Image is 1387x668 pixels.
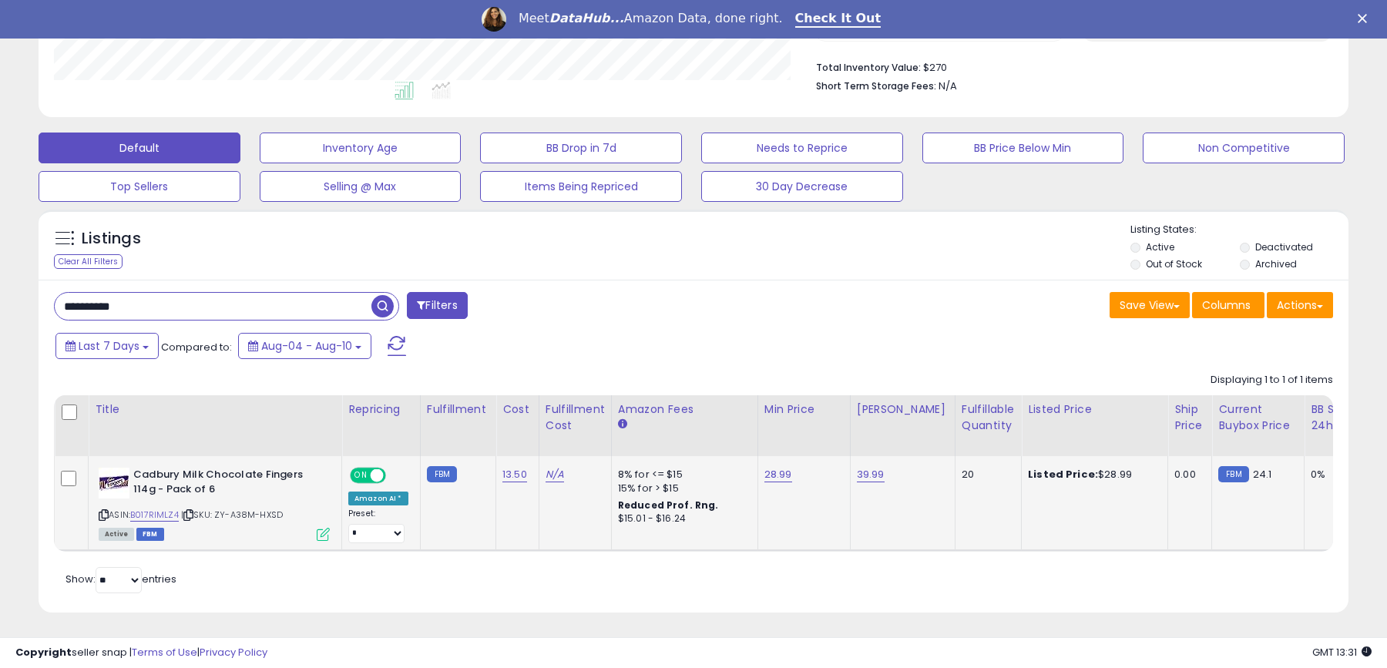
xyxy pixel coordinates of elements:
[480,133,682,163] button: BB Drop in 7d
[502,401,532,418] div: Cost
[133,468,321,500] b: Cadbury Milk Chocolate Fingers 114g - Pack of 6
[922,133,1124,163] button: BB Price Below Min
[136,528,164,541] span: FBM
[1255,240,1313,253] label: Deactivated
[348,492,408,505] div: Amazon AI *
[79,338,139,354] span: Last 7 Days
[39,171,240,202] button: Top Sellers
[82,228,141,250] h5: Listings
[549,11,624,25] i: DataHub...
[407,292,467,319] button: Filters
[1311,401,1367,434] div: BB Share 24h.
[132,645,197,660] a: Terms of Use
[816,79,936,92] b: Short Term Storage Fees:
[618,498,719,512] b: Reduced Prof. Rng.
[480,171,682,202] button: Items Being Repriced
[764,467,792,482] a: 28.99
[1312,645,1372,660] span: 2025-08-18 13:31 GMT
[1218,401,1298,434] div: Current Buybox Price
[427,401,489,418] div: Fulfillment
[1174,401,1205,434] div: Ship Price
[15,646,267,660] div: seller snap | |
[1218,466,1248,482] small: FBM
[1253,467,1272,482] span: 24.1
[1358,14,1373,23] div: Close
[351,469,371,482] span: ON
[962,468,1009,482] div: 20
[181,509,283,521] span: | SKU: ZY-A38M-HXSD
[857,467,885,482] a: 39.99
[200,645,267,660] a: Privacy Policy
[1311,468,1362,482] div: 0%
[1211,373,1333,388] div: Displaying 1 to 1 of 1 items
[1146,240,1174,253] label: Active
[1028,467,1098,482] b: Listed Price:
[348,401,414,418] div: Repricing
[764,401,844,418] div: Min Price
[427,466,457,482] small: FBM
[1028,468,1156,482] div: $28.99
[261,338,352,354] span: Aug-04 - Aug-10
[1267,292,1333,318] button: Actions
[54,254,123,269] div: Clear All Filters
[260,133,462,163] button: Inventory Age
[99,528,134,541] span: All listings currently available for purchase on Amazon
[857,401,949,418] div: [PERSON_NAME]
[161,340,232,354] span: Compared to:
[482,7,506,32] img: Profile image for Georgie
[546,467,564,482] a: N/A
[1130,223,1348,237] p: Listing States:
[618,468,746,482] div: 8% for <= $15
[1192,292,1264,318] button: Columns
[65,572,176,586] span: Show: entries
[1202,297,1251,313] span: Columns
[130,509,179,522] a: B017RIMLZ4
[618,418,627,431] small: Amazon Fees.
[1255,257,1297,270] label: Archived
[816,57,1322,76] li: $270
[519,11,783,26] div: Meet Amazon Data, done right.
[939,79,957,93] span: N/A
[1143,133,1345,163] button: Non Competitive
[238,333,371,359] button: Aug-04 - Aug-10
[618,401,751,418] div: Amazon Fees
[99,468,129,498] img: 51kUpzl6USL._SL40_.jpg
[618,482,746,495] div: 15% for > $15
[962,401,1015,434] div: Fulfillable Quantity
[618,512,746,525] div: $15.01 - $16.24
[1110,292,1190,318] button: Save View
[348,509,408,543] div: Preset:
[55,333,159,359] button: Last 7 Days
[15,645,72,660] strong: Copyright
[1146,257,1202,270] label: Out of Stock
[816,61,921,74] b: Total Inventory Value:
[701,133,903,163] button: Needs to Reprice
[795,11,882,28] a: Check It Out
[502,467,527,482] a: 13.50
[384,469,408,482] span: OFF
[39,133,240,163] button: Default
[1028,401,1161,418] div: Listed Price
[95,401,335,418] div: Title
[1174,468,1200,482] div: 0.00
[99,468,330,539] div: ASIN:
[546,401,605,434] div: Fulfillment Cost
[260,171,462,202] button: Selling @ Max
[701,171,903,202] button: 30 Day Decrease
